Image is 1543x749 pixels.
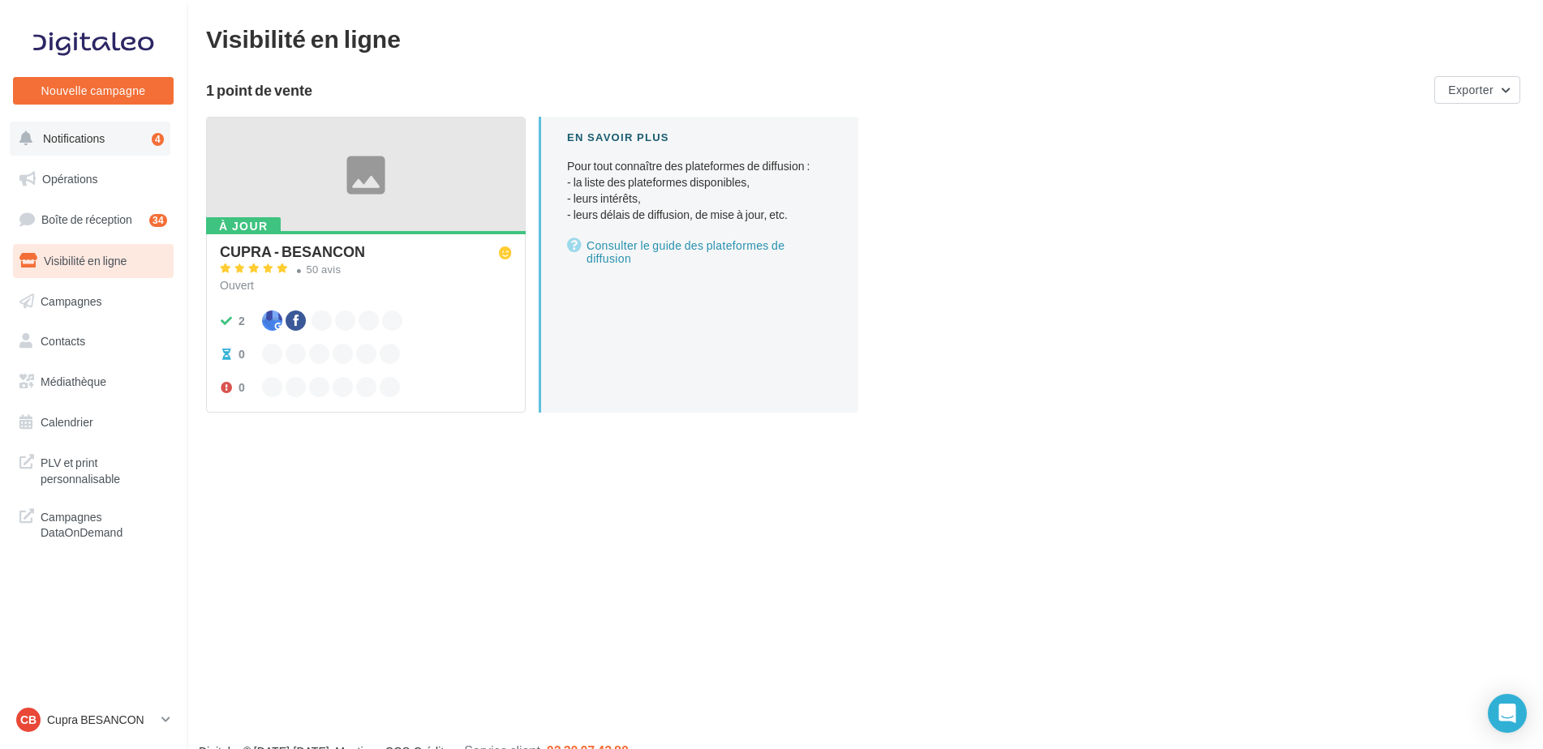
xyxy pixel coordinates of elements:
a: Contacts [10,324,177,358]
span: Calendrier [41,415,93,429]
div: 2 [239,313,245,329]
span: Campagnes [41,293,102,307]
a: Campagnes [10,285,177,319]
a: Boîte de réception34 [10,202,177,237]
div: À jour [206,217,281,235]
div: 34 [149,214,167,227]
div: 50 avis [307,264,342,275]
p: Cupra BESANCON [47,712,155,728]
span: Ouvert [220,278,254,292]
div: En savoir plus [567,130,832,145]
div: 0 [239,346,245,362]
li: - leurs intérêts, [567,190,832,207]
span: Opérations [42,172,97,186]
span: Campagnes DataOnDemand [41,506,167,541]
span: CB [20,712,37,728]
button: Notifications 4 [10,122,170,156]
span: Contacts [41,334,85,348]
a: Campagnes DataOnDemand [10,499,177,547]
span: Médiathèque [41,374,106,388]
a: Calendrier [10,405,177,439]
a: Consulter le guide des plateformes de diffusion [567,236,832,268]
span: Boîte de réception [41,212,132,226]
a: PLV et print personnalisable [10,445,177,493]
li: - la liste des plateformes disponibles, [567,174,832,190]
div: 0 [239,379,245,396]
p: Pour tout connaître des plateformes de diffusion : [567,158,832,223]
li: - leurs délais de diffusion, de mise à jour, etc. [567,207,832,223]
button: Nouvelle campagne [13,77,174,105]
a: CB Cupra BESANCON [13,704,174,735]
a: 50 avis [220,261,512,280]
button: Exporter [1434,76,1520,104]
span: Exporter [1448,83,1494,96]
a: Visibilité en ligne [10,244,177,278]
div: Open Intercom Messenger [1488,694,1527,733]
div: Visibilité en ligne [206,26,1524,50]
div: 1 point de vente [206,83,1428,97]
a: Médiathèque [10,365,177,399]
div: 4 [152,133,164,146]
a: Opérations [10,162,177,196]
span: Notifications [43,131,105,145]
div: CUPRA - BESANCON [220,244,365,259]
span: PLV et print personnalisable [41,452,167,486]
span: Visibilité en ligne [44,254,127,267]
